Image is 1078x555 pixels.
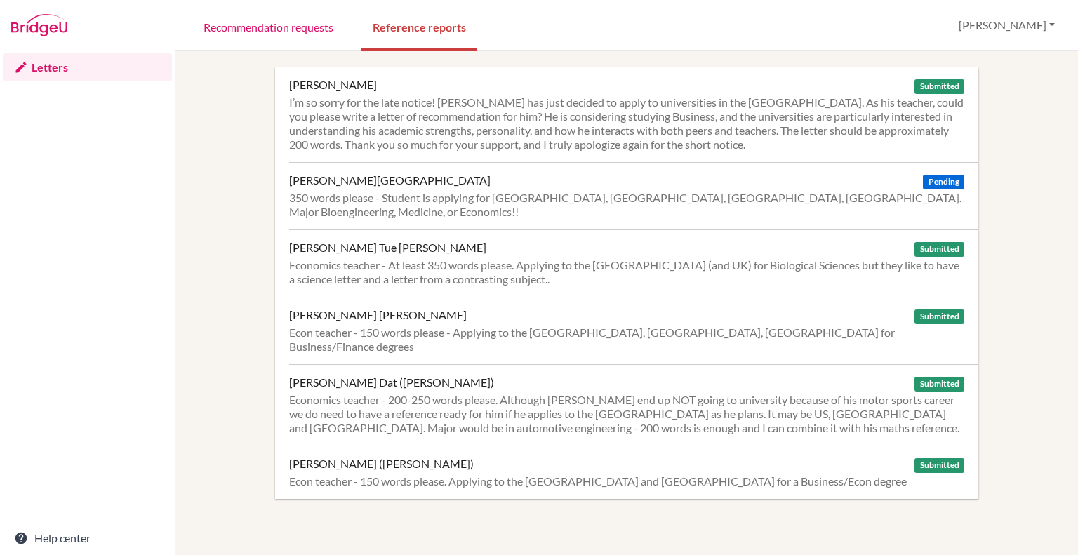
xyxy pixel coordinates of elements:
[3,524,172,552] a: Help center
[289,173,491,187] div: [PERSON_NAME][GEOGRAPHIC_DATA]
[3,53,172,81] a: Letters
[289,446,978,499] a: [PERSON_NAME] ([PERSON_NAME]) Submitted Econ teacher - 150 words please. Applying to the [GEOGRAP...
[289,67,978,162] a: [PERSON_NAME] Submitted I’m so sorry for the late notice! [PERSON_NAME] has just decided to apply...
[952,12,1061,39] button: [PERSON_NAME]
[289,191,964,219] div: 350 words please - Student is applying for [GEOGRAPHIC_DATA], [GEOGRAPHIC_DATA], [GEOGRAPHIC_DATA...
[289,364,978,446] a: [PERSON_NAME] Dat ([PERSON_NAME]) Submitted Economics teacher - 200-250 words please. Although [P...
[289,162,978,229] a: [PERSON_NAME][GEOGRAPHIC_DATA] Pending 350 words please - Student is applying for [GEOGRAPHIC_DAT...
[289,241,486,255] div: [PERSON_NAME] Tue [PERSON_NAME]
[289,393,964,435] div: Economics teacher - 200-250 words please. Although [PERSON_NAME] end up NOT going to university b...
[11,14,67,36] img: Bridge-U
[289,95,964,152] div: I’m so sorry for the late notice! [PERSON_NAME] has just decided to apply to universities in the ...
[289,308,467,322] div: [PERSON_NAME] [PERSON_NAME]
[289,258,964,286] div: Economics teacher - At least 350 words please. Applying to the [GEOGRAPHIC_DATA] (and UK) for Bio...
[289,326,964,354] div: Econ teacher - 150 words please - Applying to the [GEOGRAPHIC_DATA], [GEOGRAPHIC_DATA], [GEOGRAPH...
[289,229,978,297] a: [PERSON_NAME] Tue [PERSON_NAME] Submitted Economics teacher - At least 350 words please. Applying...
[914,377,964,392] span: Submitted
[361,2,477,51] a: Reference reports
[192,2,345,51] a: Recommendation requests
[914,79,964,94] span: Submitted
[289,474,964,488] div: Econ teacher - 150 words please. Applying to the [GEOGRAPHIC_DATA] and [GEOGRAPHIC_DATA] for a Bu...
[914,458,964,473] span: Submitted
[914,309,964,324] span: Submitted
[289,297,978,364] a: [PERSON_NAME] [PERSON_NAME] Submitted Econ teacher - 150 words please - Applying to the [GEOGRAPH...
[914,242,964,257] span: Submitted
[289,375,494,389] div: [PERSON_NAME] Dat ([PERSON_NAME])
[289,457,474,471] div: [PERSON_NAME] ([PERSON_NAME])
[289,78,377,92] div: [PERSON_NAME]
[923,175,964,189] span: Pending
